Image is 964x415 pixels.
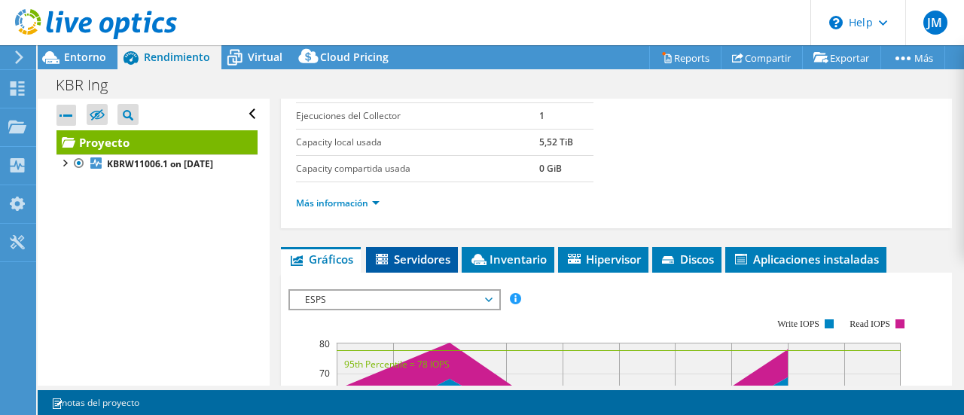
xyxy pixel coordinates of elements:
label: Ejecuciones del Collector [296,108,540,124]
span: Discos [660,252,714,267]
text: Read IOPS [850,319,890,329]
a: notas del proyecto [41,393,150,412]
span: Aplicaciones instaladas [733,252,879,267]
a: Reports [649,46,721,69]
label: Capacity compartida usada [296,161,540,176]
span: Virtual [248,50,282,64]
span: Servidores [374,252,450,267]
text: Write IOPS [777,319,819,329]
text: 80 [319,337,330,350]
b: 0 GiB [539,162,562,175]
a: Más información [296,197,380,209]
span: Gráficos [288,252,353,267]
a: Compartir [721,46,803,69]
span: Inventario [469,252,547,267]
label: Capacity local usada [296,135,540,150]
span: Hipervisor [566,252,641,267]
b: 5,52 TiB [539,136,573,148]
a: Exportar [802,46,881,69]
span: Rendimiento [144,50,210,64]
a: Más [880,46,945,69]
span: JM [923,11,947,35]
b: KBRW11006.1 on [DATE] [107,157,213,170]
span: Cloud Pricing [320,50,389,64]
a: KBRW11006.1 on [DATE] [56,154,258,174]
text: 95th Percentile = 78 IOPS [344,358,450,371]
span: Entorno [64,50,106,64]
svg: \n [829,16,843,29]
a: Proyecto [56,130,258,154]
b: 1 [539,109,545,122]
h1: KBR Ing [49,77,131,93]
text: 70 [319,367,330,380]
span: ESPS [297,291,491,309]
